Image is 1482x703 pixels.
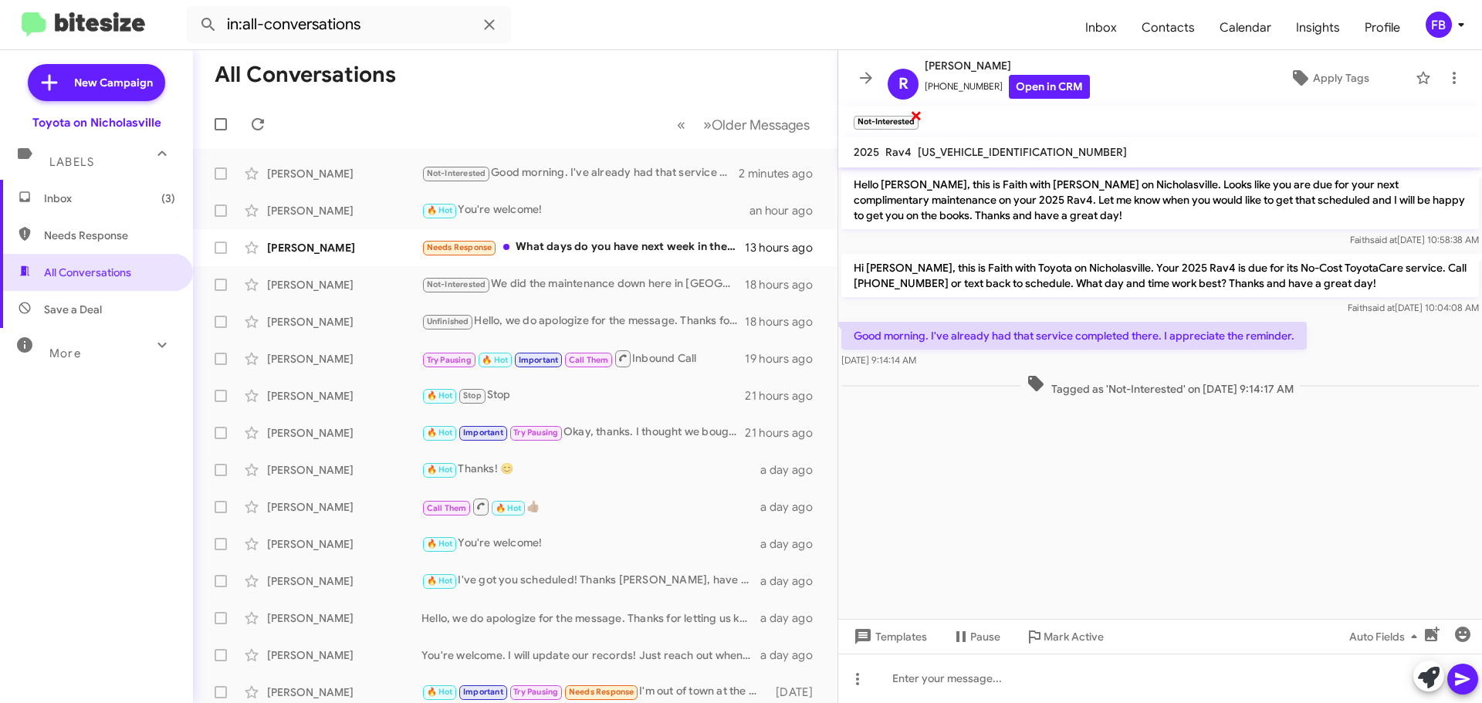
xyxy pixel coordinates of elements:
div: [PERSON_NAME] [267,277,421,292]
div: 13 hours ago [745,240,825,255]
span: Not-Interested [427,279,486,289]
button: FB [1413,12,1465,38]
div: a day ago [760,499,825,515]
div: You're welcome! [421,201,749,219]
a: Insights [1284,5,1352,50]
button: Templates [838,623,939,651]
button: Mark Active [1013,623,1116,651]
div: Okay, thanks. I thought we bought on [DATE]. Not sure but will def get in maybe in Sept for servi... [421,424,745,441]
span: 🔥 Hot [427,576,453,586]
span: said at [1370,234,1397,245]
span: 🔥 Hot [427,539,453,549]
span: Try Pausing [513,687,558,697]
div: a day ago [760,610,825,626]
span: 🔥 Hot [427,465,453,475]
span: Try Pausing [513,428,558,438]
span: [PERSON_NAME] [925,56,1090,75]
span: Try Pausing [427,355,472,365]
a: Contacts [1129,5,1207,50]
span: Mark Active [1044,623,1104,651]
div: Toyota on Nicholasville [32,115,161,130]
span: 🔥 Hot [427,428,453,438]
span: Rav4 [885,145,912,159]
span: (3) [161,191,175,206]
span: » [703,115,712,134]
a: Inbox [1073,5,1129,50]
div: 18 hours ago [745,277,825,292]
span: All Conversations [44,265,131,280]
a: Calendar [1207,5,1284,50]
div: [PERSON_NAME] [267,610,421,626]
span: Save a Deal [44,302,102,317]
div: Inbound Call [421,349,745,368]
a: Profile [1352,5,1413,50]
div: What days do you have next week in the morning? [421,238,745,256]
span: Older Messages [712,117,810,134]
span: Not-Interested [427,168,486,178]
div: I'm out of town at the moment so I'll have to find the best time once I'm back [421,683,768,701]
span: [PHONE_NUMBER] [925,75,1090,99]
span: Important [463,687,503,697]
div: I've got you scheduled! Thanks [PERSON_NAME], have a great day! [421,572,760,590]
span: Unfinished [427,316,469,326]
div: Thanks! 😊 [421,461,760,478]
div: [PERSON_NAME] [267,536,421,552]
span: Important [463,428,503,438]
span: 🔥 Hot [427,687,453,697]
span: Apply Tags [1313,64,1369,92]
span: [US_VEHICLE_IDENTIFICATION_NUMBER] [918,145,1127,159]
span: R [898,72,908,96]
span: Faith [DATE] 10:04:08 AM [1348,302,1479,313]
div: Good morning. I've already had that service completed there. I appreciate the reminder. [421,164,739,182]
small: Not-Interested [854,116,919,130]
nav: Page navigation example [668,109,819,140]
span: 2025 [854,145,879,159]
button: Auto Fields [1337,623,1436,651]
span: « [677,115,685,134]
button: Apply Tags [1250,64,1408,92]
div: 👍🏽 [421,497,760,516]
div: 2 minutes ago [739,166,825,181]
div: a day ago [760,462,825,478]
span: Call Them [427,503,467,513]
div: an hour ago [749,203,825,218]
span: Stop [463,390,482,401]
div: You're welcome. I will update our records! Just reach out when you are ready for another service ... [421,647,760,663]
div: 18 hours ago [745,314,825,330]
span: Auto Fields [1349,623,1423,651]
div: FB [1426,12,1452,38]
span: Inbox [44,191,175,206]
div: [DATE] [768,684,825,700]
div: [PERSON_NAME] [267,462,421,478]
div: 21 hours ago [745,388,825,404]
span: Faith [DATE] 10:58:38 AM [1350,234,1479,245]
div: [PERSON_NAME] [267,684,421,700]
div: 19 hours ago [745,351,825,367]
div: a day ago [760,573,825,589]
div: a day ago [760,536,825,552]
span: × [910,106,922,124]
div: [PERSON_NAME] [267,499,421,515]
span: 🔥 Hot [427,205,453,215]
div: [PERSON_NAME] [267,240,421,255]
span: 🔥 Hot [496,503,522,513]
span: Needs Response [44,228,175,243]
span: More [49,346,81,360]
div: You're welcome! [421,535,760,553]
div: Hello, we do apologize for the message. Thanks for letting us know, we will update our records! H... [421,610,760,626]
span: New Campaign [74,75,153,90]
p: Hello [PERSON_NAME], this is Faith with [PERSON_NAME] on Nicholasville. Looks like you are due fo... [841,171,1479,229]
div: [PERSON_NAME] [267,314,421,330]
button: Previous [668,109,695,140]
span: Call Them [569,355,609,365]
div: Hello, we do apologize for the message. Thanks for letting us know, we will update our records! H... [421,313,745,330]
span: 🔥 Hot [427,390,453,401]
div: [PERSON_NAME] [267,351,421,367]
span: Templates [851,623,927,651]
input: Search [187,6,511,43]
div: Stop [421,387,745,404]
